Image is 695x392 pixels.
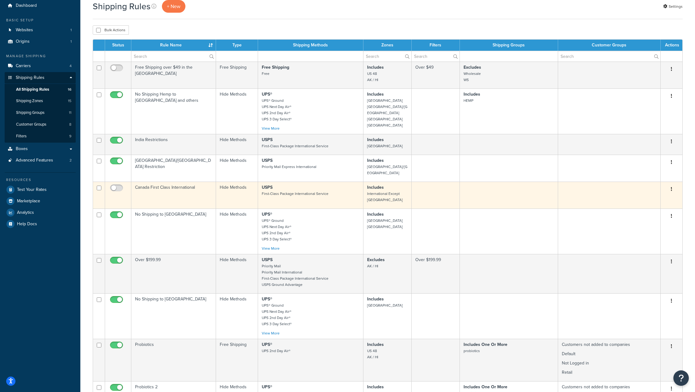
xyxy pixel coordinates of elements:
strong: Includes [367,341,384,348]
small: International Except [GEOGRAPHIC_DATA] [367,191,403,203]
strong: Includes [367,184,384,191]
strong: UPS® [262,341,272,348]
a: Analytics [5,207,76,218]
button: Open Resource Center [673,370,689,386]
input: Search [131,51,216,62]
span: 11 [69,110,71,115]
input: Search [558,51,660,62]
strong: UPS® [262,211,272,218]
small: UPS 2nd Day Air® [262,348,290,354]
small: probiotics [464,348,480,354]
td: No Shipping Hemp to [GEOGRAPHIC_DATA] and others [131,88,216,134]
strong: Includes [367,211,384,218]
td: Probiotics [131,339,216,381]
td: India Restrictions [131,134,216,155]
li: Shipping Groups [5,107,76,118]
td: Hide Methods [216,254,258,293]
a: Advanced Features 2 [5,155,76,166]
strong: USPS [262,136,273,143]
span: All Shipping Rules [16,87,49,92]
a: View More [262,126,280,131]
h1: Shipping Rules [93,0,150,12]
span: Carriers [16,63,31,69]
span: Customer Groups [16,122,46,127]
th: Status [105,40,131,51]
p: Default [562,351,657,357]
small: [GEOGRAPHIC_DATA] [367,143,403,149]
td: Free Shipping [216,62,258,88]
li: Websites [5,24,76,36]
li: Carriers [5,60,76,72]
a: Boxes [5,143,76,155]
small: US 48 AK / HI [367,71,378,83]
a: Settings [663,2,683,11]
li: Origins [5,36,76,47]
strong: Includes [367,64,384,71]
small: US 48 AK / HI [367,348,378,360]
strong: Includes [367,136,384,143]
th: Zones [363,40,412,51]
span: Marketplace [17,199,40,204]
a: View More [262,330,280,336]
a: Shipping Rules [5,72,76,84]
th: Type [216,40,258,51]
span: Shipping Zones [16,98,43,104]
strong: Includes [367,296,384,302]
a: Help Docs [5,218,76,230]
td: Free Shipping [216,339,258,381]
li: Filters [5,131,76,142]
li: Marketplace [5,196,76,207]
span: Shipping Groups [16,110,44,115]
small: First-Class Package International Service [262,143,328,149]
th: Actions [661,40,682,51]
a: Filters 9 [5,131,76,142]
a: Carriers 4 [5,60,76,72]
button: Bulk Actions [93,25,129,35]
a: Customer Groups 8 [5,119,76,130]
small: UPS® Ground UPS Next Day Air® UPS 2nd Day Air® UPS 3 Day Select® [262,218,292,242]
strong: UPS® [262,384,272,390]
span: Analytics [17,210,34,215]
strong: Free Shipping [262,64,289,71]
small: [GEOGRAPHIC_DATA] [GEOGRAPHIC_DATA] [367,218,403,230]
td: Over $199.99 [131,254,216,293]
li: Shipping Rules [5,72,76,143]
small: [GEOGRAPHIC_DATA] [367,303,403,308]
strong: USPS [262,256,273,263]
strong: UPS® [262,296,272,302]
td: Over $49 [412,62,460,88]
a: Shipping Zones 15 [5,95,76,107]
td: Hide Methods [216,182,258,209]
small: First-Class Package International Service [262,191,328,196]
strong: Includes [464,91,480,97]
strong: USPS [262,157,273,164]
a: View More [262,246,280,251]
span: 9 [69,134,71,139]
strong: Includes [367,384,384,390]
span: 16 [68,87,71,92]
small: Priority Mail Express International [262,164,316,170]
th: Shipping Methods [258,40,363,51]
small: [GEOGRAPHIC_DATA] [GEOGRAPHIC_DATA]/[GEOGRAPHIC_DATA] [GEOGRAPHIC_DATA] [GEOGRAPHIC_DATA] [367,98,407,128]
strong: Includes One Or More [464,384,507,390]
span: Websites [16,28,33,33]
input: Search [412,51,460,62]
td: Hide Methods [216,209,258,254]
span: Filters [16,134,27,139]
li: Test Your Rates [5,184,76,195]
strong: Includes [367,91,384,97]
span: 4 [70,63,72,69]
td: Hide Methods [216,88,258,134]
td: Hide Methods [216,134,258,155]
span: Origins [16,39,30,44]
td: Hide Methods [216,155,258,182]
td: Hide Methods [216,293,258,339]
span: Dashboard [16,3,37,8]
small: Wholesale WS [464,71,481,83]
td: Canada First Class International [131,182,216,209]
td: Over $199.99 [412,254,460,293]
a: Shipping Groups 11 [5,107,76,118]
